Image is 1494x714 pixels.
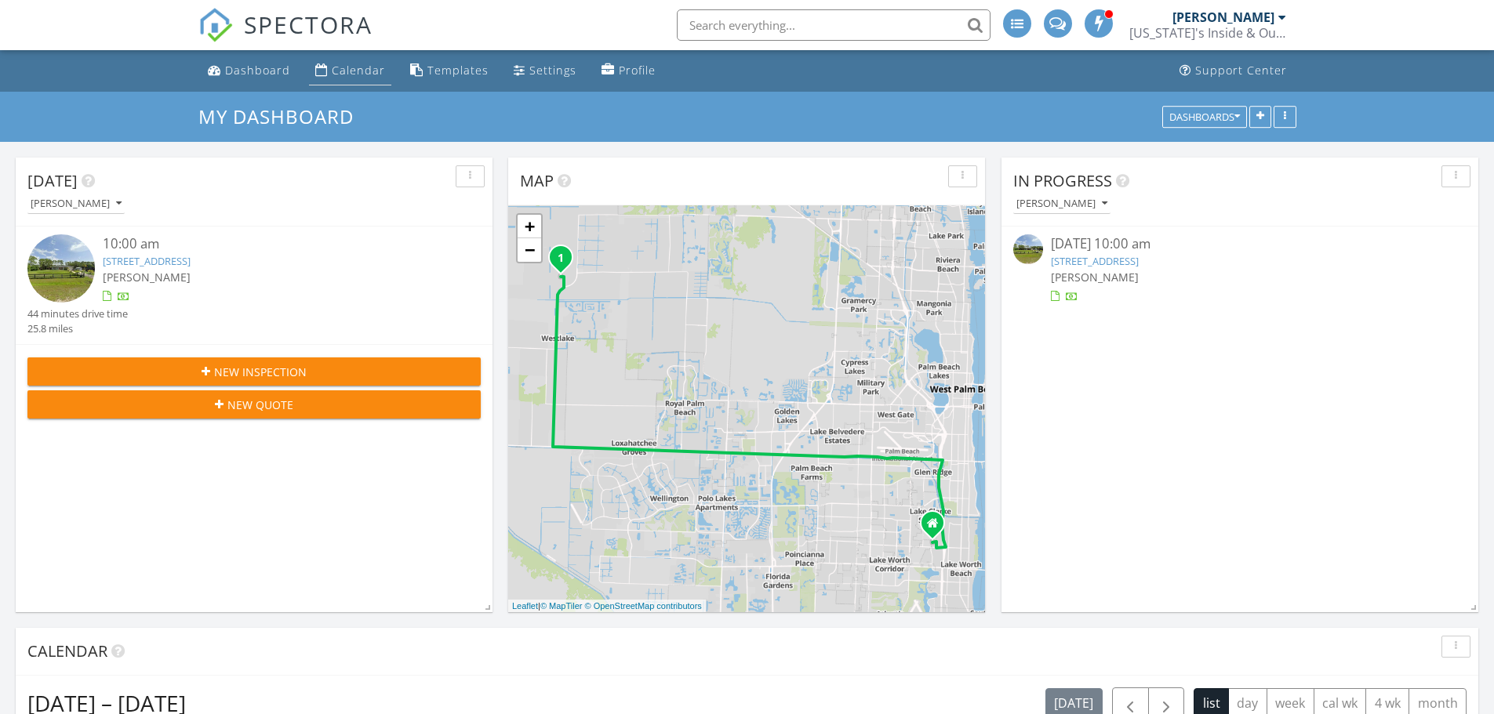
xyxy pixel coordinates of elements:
a: 10:00 am [STREET_ADDRESS] [PERSON_NAME] 44 minutes drive time 25.8 miles [27,234,481,336]
span: [PERSON_NAME] [1051,270,1139,285]
a: Zoom out [518,238,541,262]
button: [PERSON_NAME] [27,194,125,215]
div: 44 minutes drive time [27,306,128,321]
a: My Dashboard [198,103,367,129]
div: Profile [619,63,656,78]
div: [PERSON_NAME] [1172,9,1274,25]
a: © MapTiler [540,601,583,611]
div: Support Center [1195,63,1287,78]
div: Templates [427,63,489,78]
a: Zoom in [518,215,541,238]
a: Leaflet [512,601,538,611]
div: | [508,600,706,613]
span: Calendar [27,640,107,661]
div: Settings [529,63,576,78]
div: 1127 Vermilion Drive, Lake Worth Beach FL 33461 [932,523,942,532]
div: [DATE] 10:00 am [1051,234,1429,254]
button: [PERSON_NAME] [1013,194,1111,215]
input: Search everything... [677,9,991,41]
a: SPECTORA [198,21,373,54]
img: The Best Home Inspection Software - Spectora [198,8,233,42]
a: Settings [507,56,583,85]
div: Dashboards [1169,111,1240,122]
span: New Inspection [214,364,307,380]
div: Dashboard [225,63,290,78]
span: [DATE] [27,170,78,191]
button: New Inspection [27,357,481,386]
span: Map [520,170,554,191]
a: Dashboard [202,56,296,85]
span: In Progress [1013,170,1112,191]
a: Profile [595,56,662,85]
a: © OpenStreetMap contributors [585,601,702,611]
a: [STREET_ADDRESS] [1051,254,1139,268]
img: streetview [27,234,95,302]
a: Calendar [309,56,391,85]
button: Dashboards [1162,106,1247,128]
a: [STREET_ADDRESS] [103,254,191,268]
span: SPECTORA [244,8,373,41]
div: Florida's Inside & Out Inspections [1129,25,1286,41]
div: [PERSON_NAME] [1016,198,1107,209]
div: 25.8 miles [27,321,128,336]
i: 1 [558,253,564,264]
span: New Quote [227,397,293,413]
a: [DATE] 10:00 am [STREET_ADDRESS] [PERSON_NAME] [1013,234,1467,304]
div: Calendar [332,63,385,78]
a: Templates [404,56,495,85]
img: streetview [1013,234,1043,264]
div: 10:00 am [103,234,443,254]
div: 16575 69th St N, The Acreage, FL 33470 [561,257,570,266]
div: [PERSON_NAME] [31,198,122,209]
span: [PERSON_NAME] [103,270,191,285]
button: New Quote [27,390,481,419]
a: Support Center [1173,56,1293,85]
